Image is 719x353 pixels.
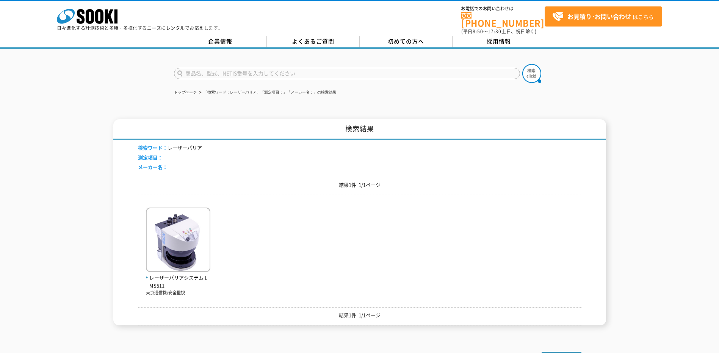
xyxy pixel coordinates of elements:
[138,311,581,319] p: 結果1件 1/1ページ
[461,12,545,27] a: [PHONE_NUMBER]
[267,36,360,47] a: よくあるご質問
[453,36,545,47] a: 採用情報
[388,37,424,45] span: 初めての方へ
[174,90,197,94] a: トップページ
[57,26,223,30] p: 日々進化する計測技術と多種・多様化するニーズにレンタルでお応えします。
[138,163,168,170] span: メーカー名：
[138,144,202,152] li: レーザーバリア
[552,11,654,22] span: はこちら
[146,208,210,274] img: LMS511
[146,290,210,296] p: 東京通信機/安全監視
[198,89,336,97] li: 「検索ワード：レーザーバリア」「測定項目：」「メーカー名：」の検索結果
[113,119,606,140] h1: 検索結果
[545,6,662,27] a: お見積り･お問い合わせはこちら
[174,36,267,47] a: 企業情報
[138,154,163,161] span: 測定項目：
[138,181,581,189] p: 結果1件 1/1ページ
[567,12,631,21] strong: お見積り･お問い合わせ
[146,274,210,290] span: レーザーバリアシステム LMS511
[522,64,541,83] img: btn_search.png
[488,28,501,35] span: 17:30
[461,28,536,35] span: (平日 ～ 土日、祝日除く)
[473,28,483,35] span: 8:50
[461,6,545,11] span: お電話でのお問い合わせは
[138,144,168,151] span: 検索ワード：
[360,36,453,47] a: 初めての方へ
[174,68,520,79] input: 商品名、型式、NETIS番号を入力してください
[146,266,210,289] a: レーザーバリアシステム LMS511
